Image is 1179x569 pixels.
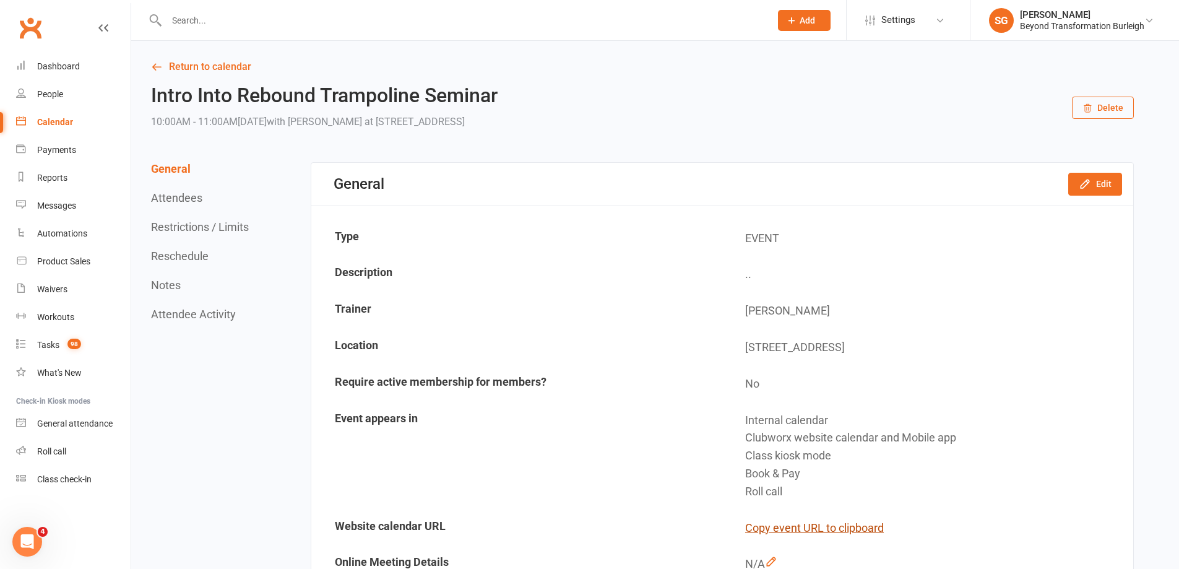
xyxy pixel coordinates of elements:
[745,519,884,537] button: Copy event URL to clipboard
[151,220,249,233] button: Restrictions / Limits
[16,192,131,220] a: Messages
[163,12,762,29] input: Search...
[778,10,831,31] button: Add
[16,303,131,331] a: Workouts
[37,368,82,378] div: What's New
[16,410,131,438] a: General attendance kiosk mode
[37,284,67,294] div: Waivers
[723,221,1132,256] td: EVENT
[745,447,1123,465] div: Class kiosk mode
[151,250,209,263] button: Reschedule
[313,293,722,329] td: Trainer
[989,8,1014,33] div: SG
[151,58,1134,76] a: Return to calendar
[1068,173,1122,195] button: Edit
[313,403,722,510] td: Event appears in
[723,293,1132,329] td: [PERSON_NAME]
[16,220,131,248] a: Automations
[723,330,1132,365] td: [STREET_ADDRESS]
[16,359,131,387] a: What's New
[334,175,384,193] div: General
[16,53,131,80] a: Dashboard
[151,191,202,204] button: Attendees
[37,201,76,211] div: Messages
[12,527,42,557] iframe: Intercom live chat
[67,339,81,349] span: 98
[151,308,236,321] button: Attendee Activity
[313,511,722,546] td: Website calendar URL
[745,483,1123,501] div: Roll call
[313,330,722,365] td: Location
[38,527,48,537] span: 4
[15,12,46,43] a: Clubworx
[723,367,1132,402] td: No
[1072,97,1134,119] button: Delete
[37,228,87,238] div: Automations
[151,162,191,175] button: General
[151,279,181,292] button: Notes
[745,465,1123,483] div: Book & Pay
[267,116,362,128] span: with [PERSON_NAME]
[16,164,131,192] a: Reports
[365,116,465,128] span: at [STREET_ADDRESS]
[37,61,80,71] div: Dashboard
[37,256,90,266] div: Product Sales
[313,257,722,292] td: Description
[16,331,131,359] a: Tasks 98
[1020,20,1144,32] div: Beyond Transformation Burleigh
[37,312,74,322] div: Workouts
[313,221,722,256] td: Type
[37,419,113,428] div: General attendance
[37,340,59,350] div: Tasks
[313,367,722,402] td: Require active membership for members?
[16,80,131,108] a: People
[37,173,67,183] div: Reports
[37,89,63,99] div: People
[745,429,1123,447] div: Clubworx website calendar and Mobile app
[151,113,498,131] div: 10:00AM - 11:00AM[DATE]
[37,446,66,456] div: Roll call
[745,412,1123,430] div: Internal calendar
[723,257,1132,292] td: ..
[37,117,73,127] div: Calendar
[16,276,131,303] a: Waivers
[37,474,92,484] div: Class check-in
[16,108,131,136] a: Calendar
[151,85,498,106] h2: Intro Into Rebound Trampoline Seminar
[16,136,131,164] a: Payments
[1020,9,1144,20] div: [PERSON_NAME]
[16,248,131,276] a: Product Sales
[16,466,131,493] a: Class kiosk mode
[37,145,76,155] div: Payments
[881,6,915,34] span: Settings
[16,438,131,466] a: Roll call
[800,15,815,25] span: Add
